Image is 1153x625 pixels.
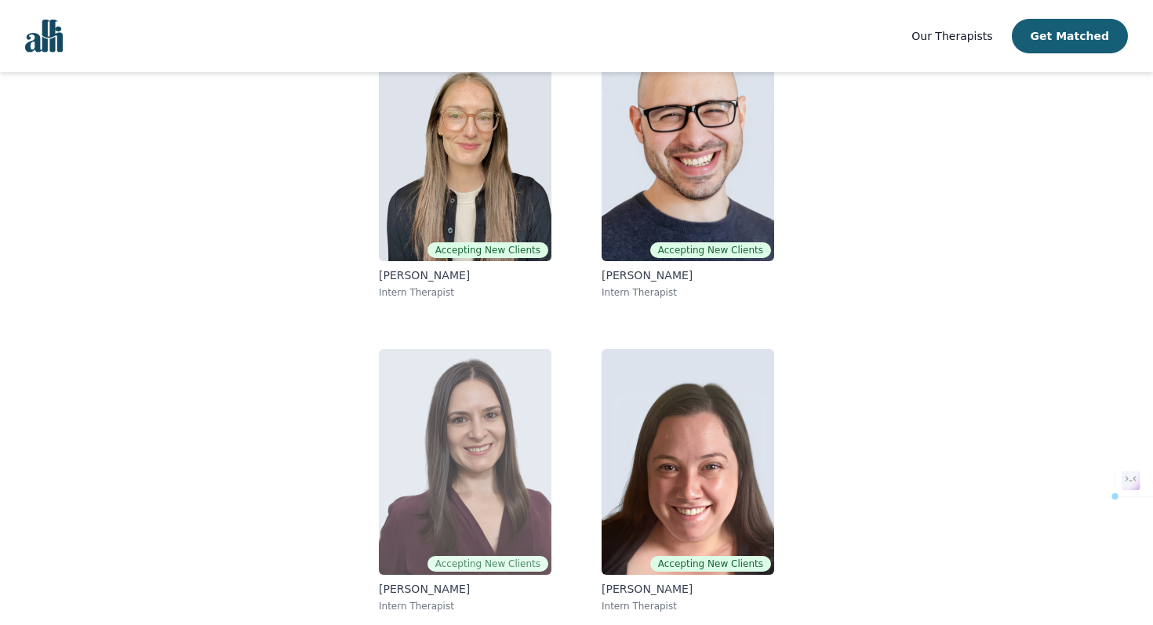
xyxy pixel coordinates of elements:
p: [PERSON_NAME] [379,267,551,283]
img: Mendy Bisk [602,35,774,261]
a: Jennifer WeberAccepting New Clients[PERSON_NAME]Intern Therapist [589,336,787,625]
p: Intern Therapist [379,286,551,299]
p: Intern Therapist [379,600,551,612]
span: Accepting New Clients [427,556,548,572]
p: [PERSON_NAME] [379,581,551,597]
p: [PERSON_NAME] [602,581,774,597]
span: Accepting New Clients [650,556,771,572]
a: Lorena Krasnai CaprarAccepting New Clients[PERSON_NAME]Intern Therapist [366,336,564,625]
a: Mendy BiskAccepting New Clients[PERSON_NAME]Intern Therapist [589,23,787,311]
img: Holly Gunn [379,35,551,261]
span: Our Therapists [911,30,992,42]
p: Intern Therapist [602,286,774,299]
p: Intern Therapist [602,600,774,612]
a: Holly GunnAccepting New Clients[PERSON_NAME]Intern Therapist [366,23,564,311]
a: Our Therapists [911,27,992,45]
span: Accepting New Clients [650,242,771,258]
img: Jennifer Weber [602,349,774,575]
span: Accepting New Clients [427,242,548,258]
button: Get Matched [1012,19,1128,53]
img: alli logo [25,20,63,53]
img: Lorena Krasnai Caprar [379,349,551,575]
p: [PERSON_NAME] [602,267,774,283]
